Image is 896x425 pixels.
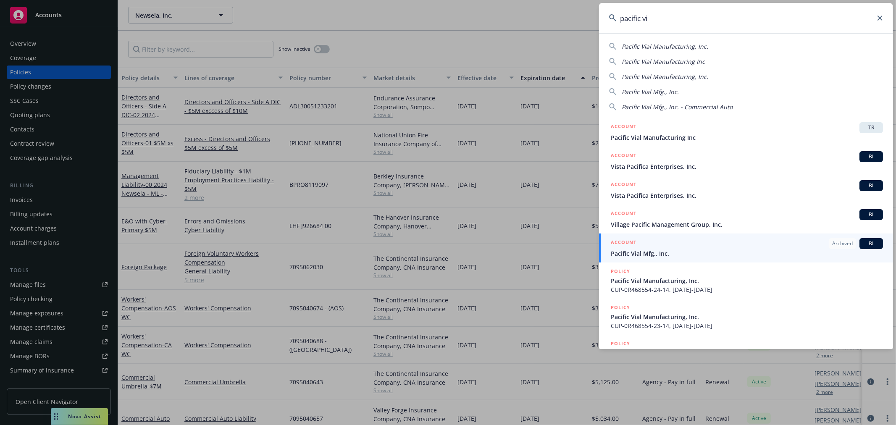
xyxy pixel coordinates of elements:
span: Archived [832,240,853,247]
h5: ACCOUNT [611,209,636,219]
span: Pacific Valley Bank [611,349,883,357]
h5: ACCOUNT [611,151,636,161]
span: Vista Pacifica Enterprises, Inc. [611,162,883,171]
span: Pacific Vial Mfg., Inc. - Commercial Auto [622,103,733,111]
input: Search... [599,3,893,33]
span: Pacific Vial Manufacturing, Inc. [611,276,883,285]
span: CUP-0R468554-24-14, [DATE]-[DATE] [611,285,883,294]
span: Vista Pacifica Enterprises, Inc. [611,191,883,200]
h5: POLICY [611,303,630,312]
span: BI [863,240,880,247]
span: BI [863,153,880,160]
h5: POLICY [611,267,630,275]
a: ACCOUNTArchivedBIPacific Vial Mfg., Inc. [599,233,893,262]
a: POLICYPacific Vial Manufacturing, Inc.CUP-0R468554-23-14, [DATE]-[DATE] [599,299,893,335]
a: POLICYPacific Valley Bank [599,335,893,371]
a: ACCOUNTTRPacific Vial Manufacturing Inc [599,118,893,147]
span: Pacific Vial Manufacturing, Inc. [611,312,883,321]
h5: POLICY [611,339,630,348]
span: Village Pacific Management Group, Inc. [611,220,883,229]
span: CUP-0R468554-23-14, [DATE]-[DATE] [611,321,883,330]
span: Pacific Vial Manufacturing, Inc. [622,42,708,50]
h5: ACCOUNT [611,238,636,248]
span: Pacific Vial Manufacturing, Inc. [622,73,708,81]
span: TR [863,124,880,131]
span: BI [863,182,880,189]
a: ACCOUNTBIVista Pacifica Enterprises, Inc. [599,176,893,205]
span: Pacific Vial Manufacturing Inc [622,58,705,66]
span: Pacific Vial Mfg., Inc. [622,88,679,96]
span: BI [863,211,880,218]
h5: ACCOUNT [611,180,636,190]
a: ACCOUNTBIVillage Pacific Management Group, Inc. [599,205,893,233]
h5: ACCOUNT [611,122,636,132]
a: ACCOUNTBIVista Pacifica Enterprises, Inc. [599,147,893,176]
span: Pacific Vial Mfg., Inc. [611,249,883,258]
span: Pacific Vial Manufacturing Inc [611,133,883,142]
a: POLICYPacific Vial Manufacturing, Inc.CUP-0R468554-24-14, [DATE]-[DATE] [599,262,893,299]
